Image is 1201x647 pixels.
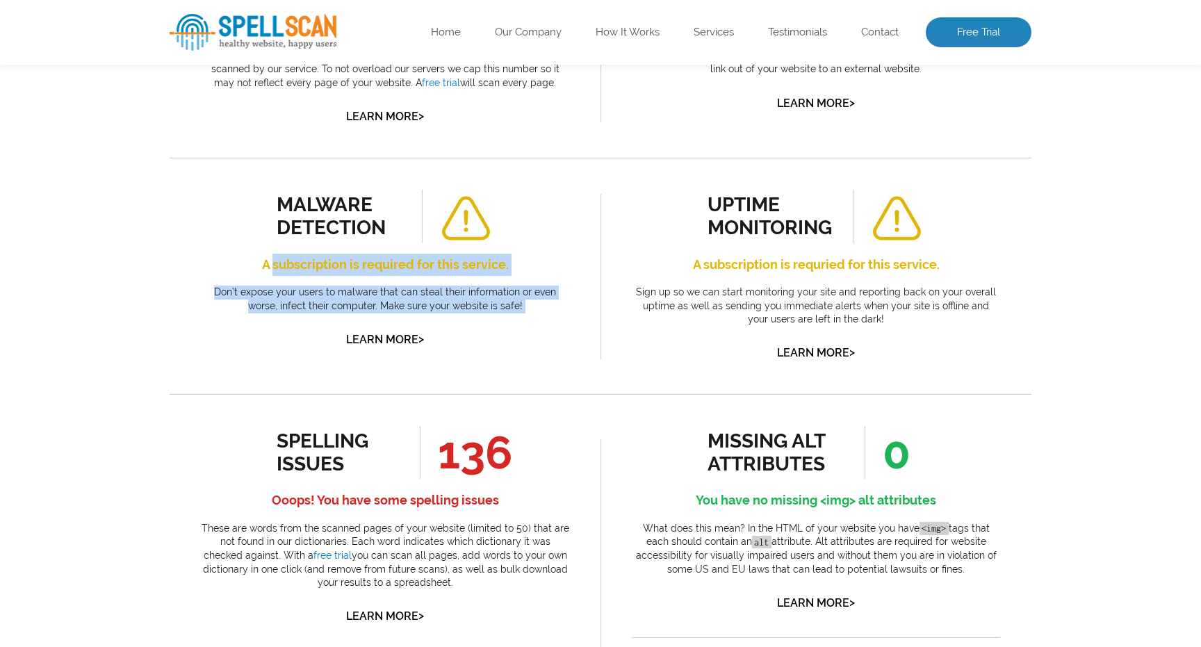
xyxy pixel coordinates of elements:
[777,97,855,110] a: Learn More>
[777,596,855,609] a: Learn More>
[135,330,145,340] span: en
[142,202,152,212] span: en
[146,74,152,84] span: it
[431,26,461,40] a: Home
[172,300,236,311] a: /client-stories
[849,593,855,612] span: >
[170,14,336,51] img: spellScan
[36,195,161,225] td: Halsman
[172,108,177,120] a: /
[172,172,177,183] a: /
[36,131,161,161] td: Entreprise
[146,170,152,180] span: it
[146,330,152,340] span: it
[752,536,771,549] code: alt
[135,106,145,116] span: en
[632,522,1000,576] p: What does this mean? In the HTML of your website you have tags that each should contain an attrib...
[229,388,257,402] a: Next
[313,550,352,561] a: free trial
[926,17,1031,48] a: Free Trial
[277,193,402,239] div: malware detection
[172,76,236,88] a: /client-stories
[777,346,855,359] a: Learn More>
[146,298,152,308] span: it
[861,26,899,40] a: Contact
[36,259,161,289] td: Monterrat
[36,67,161,97] td: Cailabs (5)
[768,26,827,40] a: Testimonials
[36,163,161,193] td: Eurakor (2)
[201,49,569,90] p: Pages scanned are the total number of pages within your website that were scanned by our service....
[36,290,161,321] td: Morizur
[172,332,300,343] a: /some-good-ideas/minimalism-isn-t-just-for-your-living-room-your-business-needs-it-too
[418,329,424,349] span: >
[172,140,236,151] a: /client-stories
[346,333,424,346] a: Learn More>
[146,106,152,116] span: it
[201,286,569,313] p: Don’t expose your users to malware that can steal their information or even worse, infect their c...
[849,93,855,113] span: >
[596,26,660,40] a: How It Works
[694,26,734,40] a: Services
[346,609,424,623] a: Learn More>
[201,522,569,590] p: These are words from the scanned pages of your website (limited to 50) that are not found in our ...
[36,322,161,353] td: decluttered
[849,343,855,362] span: >
[708,193,833,239] div: uptime monitoring
[172,236,300,247] a: /some-good-ideas/from-stuck-to-unstoppable-why-mindset-strategy-design-is-the-path-that-works
[146,266,152,276] span: it
[135,74,145,84] span: en
[632,489,1000,511] h4: You have no missing <img> alt attributes
[162,1,332,33] th: Website Page
[36,227,161,257] td: [PERSON_NAME]
[422,77,460,88] a: free trial
[632,254,1000,276] h4: A subscription is requried for this service.
[135,298,145,308] span: en
[36,35,161,65] td: Anghel (5)
[36,99,161,129] td: Commoditized
[632,286,1000,327] p: Sign up so we can start monitoring your site and reporting back on your overall uptime as well as...
[168,388,179,402] a: 2
[418,606,424,625] span: >
[36,1,161,33] th: Error Word
[420,426,512,479] span: 136
[135,42,145,52] span: en
[146,42,152,52] span: it
[346,110,424,123] a: Learn More>
[495,26,562,40] a: Our Company
[201,254,569,276] h4: A subscription is required for this service.
[135,266,145,276] span: en
[440,196,491,241] img: alert
[142,234,152,244] span: en
[708,429,833,475] div: missing alt attributes
[418,106,424,126] span: >
[865,426,910,479] span: 0
[131,202,141,212] span: de
[135,138,145,148] span: en
[188,388,199,402] a: 3
[172,44,300,56] a: /some-good-ideas/minimalism-isn-t-just-for-your-living-room-your-business-needs-it-too
[147,387,159,402] a: 1
[920,522,949,535] code: <img>
[277,429,402,475] div: spelling issues
[172,268,300,279] a: /some-good-ideas/before-you-hire-another-designer-ask-yourself-this
[172,204,250,215] a: /unstuck-session
[146,138,152,148] span: it
[135,170,145,180] span: en
[871,196,922,241] img: alert
[201,489,569,511] h4: Ooops! You have some spelling issues
[208,388,220,402] a: 4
